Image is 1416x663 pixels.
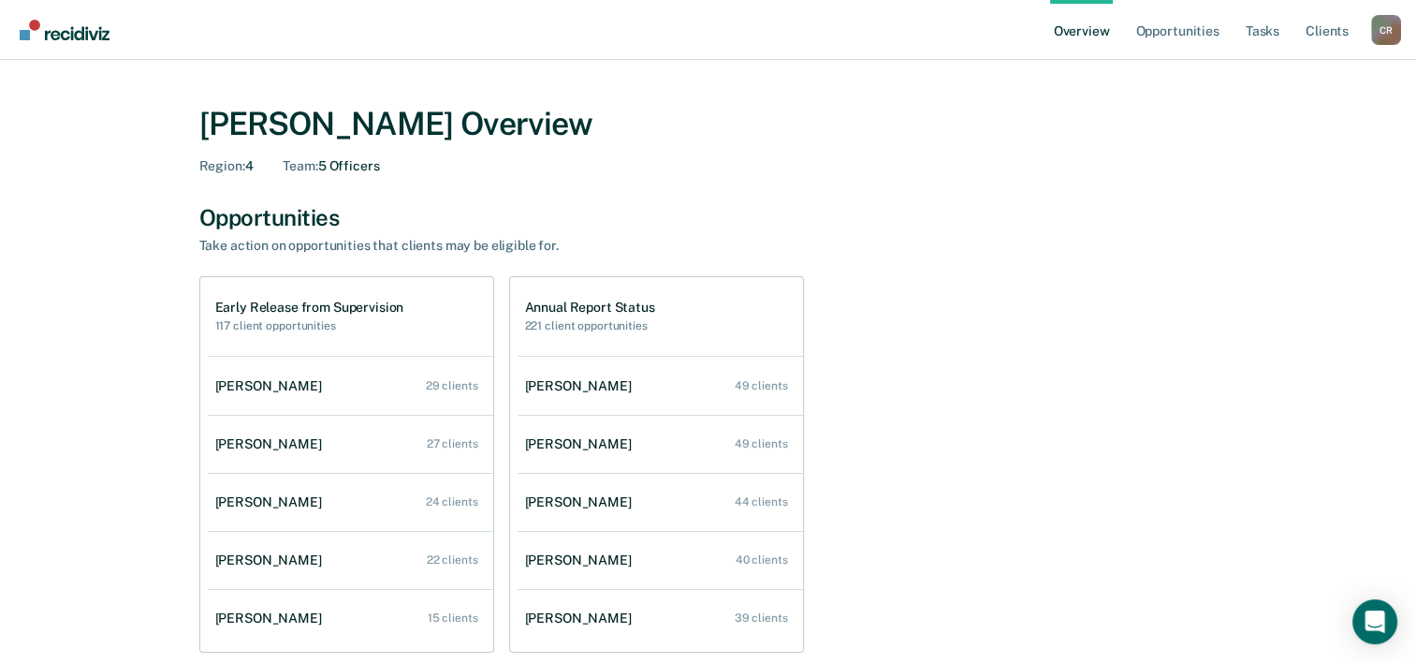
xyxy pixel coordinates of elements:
[428,611,478,625] div: 15 clients
[735,495,788,508] div: 44 clients
[427,437,478,450] div: 27 clients
[208,418,493,471] a: [PERSON_NAME] 27 clients
[208,476,493,529] a: [PERSON_NAME] 24 clients
[199,105,1218,143] div: [PERSON_NAME] Overview
[525,300,655,316] h1: Annual Report Status
[525,319,655,332] h2: 221 client opportunities
[215,494,329,510] div: [PERSON_NAME]
[525,378,639,394] div: [PERSON_NAME]
[215,611,329,626] div: [PERSON_NAME]
[208,592,493,645] a: [PERSON_NAME] 15 clients
[199,238,854,254] div: Take action on opportunities that clients may be eligible for.
[208,534,493,587] a: [PERSON_NAME] 22 clients
[20,20,109,40] img: Recidiviz
[215,436,329,452] div: [PERSON_NAME]
[735,611,788,625] div: 39 clients
[518,534,803,587] a: [PERSON_NAME] 40 clients
[525,552,639,568] div: [PERSON_NAME]
[525,436,639,452] div: [PERSON_NAME]
[1352,599,1397,644] div: Open Intercom Messenger
[736,553,788,567] div: 40 clients
[518,360,803,413] a: [PERSON_NAME] 49 clients
[1371,15,1401,45] div: C R
[283,158,379,174] div: 5 Officers
[518,592,803,645] a: [PERSON_NAME] 39 clients
[426,379,478,392] div: 29 clients
[215,552,329,568] div: [PERSON_NAME]
[215,300,404,316] h1: Early Release from Supervision
[208,360,493,413] a: [PERSON_NAME] 29 clients
[199,204,1218,231] div: Opportunities
[525,494,639,510] div: [PERSON_NAME]
[735,437,788,450] div: 49 clients
[518,418,803,471] a: [PERSON_NAME] 49 clients
[1371,15,1401,45] button: Profile dropdown button
[199,158,254,174] div: 4
[215,319,404,332] h2: 117 client opportunities
[518,476,803,529] a: [PERSON_NAME] 44 clients
[735,379,788,392] div: 49 clients
[283,158,317,173] span: Team :
[427,553,478,567] div: 22 clients
[426,495,478,508] div: 24 clients
[199,158,245,173] span: Region :
[525,611,639,626] div: [PERSON_NAME]
[215,378,329,394] div: [PERSON_NAME]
